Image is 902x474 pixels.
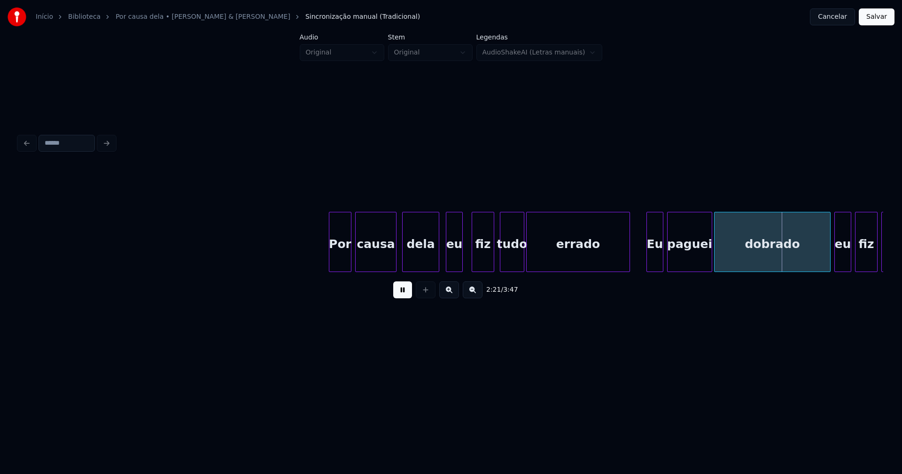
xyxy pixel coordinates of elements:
[476,34,603,40] label: Legendas
[305,12,420,22] span: Sincronização manual (Tradicional)
[116,12,290,22] a: Por causa dela • [PERSON_NAME] & [PERSON_NAME]
[859,8,894,25] button: Salvar
[300,34,384,40] label: Áudio
[486,285,501,295] span: 2:21
[486,285,509,295] div: /
[68,12,101,22] a: Biblioteca
[388,34,473,40] label: Stem
[810,8,855,25] button: Cancelar
[503,285,518,295] span: 3:47
[8,8,26,26] img: youka
[36,12,420,22] nav: breadcrumb
[36,12,53,22] a: Início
